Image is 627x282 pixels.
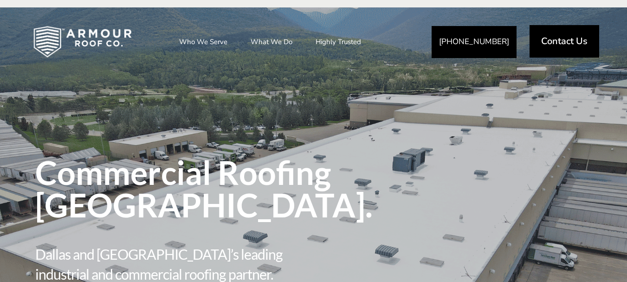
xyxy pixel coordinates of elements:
span: Contact Us [541,37,588,46]
a: Who We Serve [170,30,237,53]
a: [PHONE_NUMBER] [432,26,517,58]
span: Commercial Roofing [GEOGRAPHIC_DATA]. [35,156,592,221]
a: What We Do [241,30,302,53]
img: Industrial and Commercial Roofing Company | Armour Roof Co. [19,19,147,65]
a: Highly Trusted [306,30,370,53]
a: Contact Us [530,25,599,58]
